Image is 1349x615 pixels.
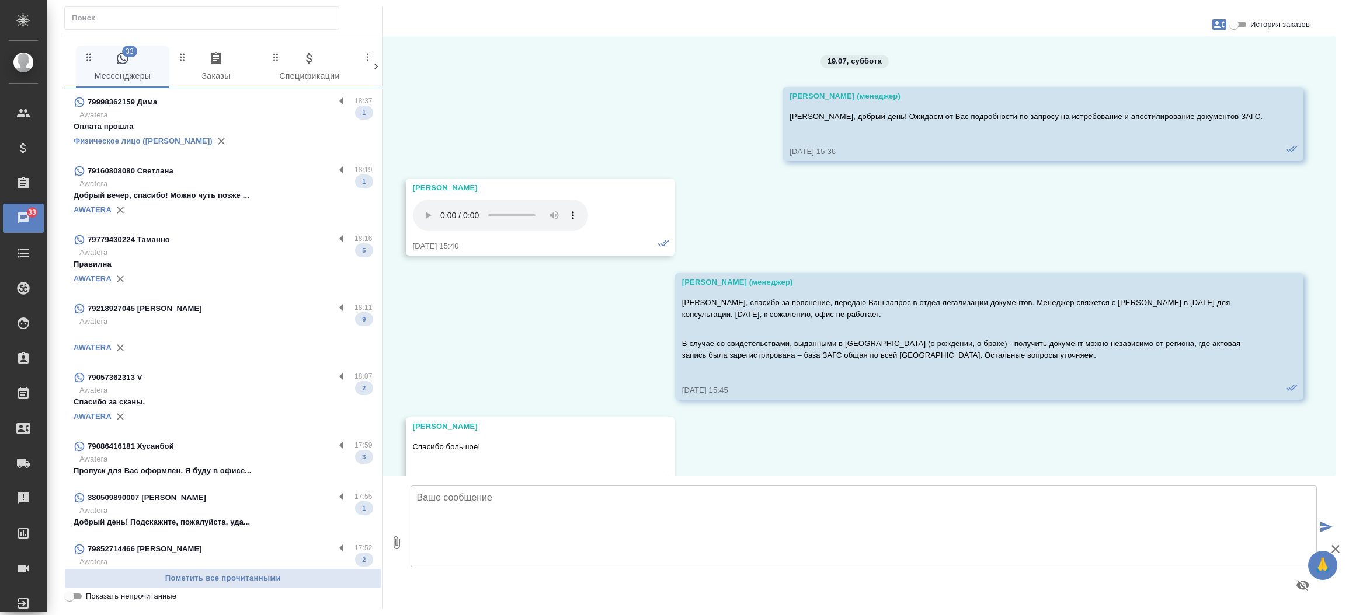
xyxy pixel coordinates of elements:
span: 33 [21,207,43,218]
svg: Зажми и перетащи, чтобы поменять порядок вкладок [84,51,95,62]
button: Удалить привязку [112,201,129,219]
p: 17:52 [354,542,373,554]
span: 🙏 [1313,553,1333,578]
div: 79998362159 Дима18:37AwateraОплата прошла1Физическое лицо ([PERSON_NAME]) [64,88,382,157]
p: 18:11 [354,302,373,313]
div: 380509890007 [PERSON_NAME]17:55AwateraДобрый день! Подскажите, пожалуйста, уда...1 [64,484,382,535]
span: Клиенты [363,51,443,83]
span: Пометить все прочитанными [71,572,376,585]
p: 79852714466 [PERSON_NAME] [88,543,202,555]
p: Оплата прошла [74,121,373,132]
p: 19.07, суббота [828,55,882,67]
svg: Зажми и перетащи, чтобы поменять порядок вкладок [177,51,188,62]
div: [PERSON_NAME] [413,182,634,194]
span: 3 [355,451,373,463]
p: 18:07 [354,371,373,382]
p: Спасибо за сканы. [74,396,373,408]
div: [PERSON_NAME] (менеджер) [682,277,1263,288]
p: Пропуск для Вас оформлен. Я буду в офисе... [74,465,373,477]
button: Удалить привязку [112,270,129,288]
p: [PERSON_NAME], добрый день! Ожидаем от Вас подробности по запросу на истребование и апостилирован... [790,111,1263,123]
p: 18:19 [354,164,373,176]
a: AWATERA [74,412,112,421]
span: Спецификации [270,51,349,83]
p: Awatera [79,556,373,568]
p: Awatera [79,178,373,190]
p: Awatera [79,247,373,258]
p: Добрый вечер, спасибо! Можно чуть позже ... [74,190,373,201]
a: Физическое лицо ([PERSON_NAME]) [74,137,213,145]
button: Удалить привязку [112,408,129,425]
button: Предпросмотр [1289,571,1317,599]
p: 380509890007 [PERSON_NAME] [88,492,206,504]
p: Awatera [79,385,373,396]
div: 79218927045 [PERSON_NAME]18:11Awatera9AWATERA [64,295,382,364]
div: [DATE] 15:36 [790,146,1263,158]
div: [DATE] 15:45 [682,385,1263,396]
p: 79218927045 [PERSON_NAME] [88,303,202,315]
span: Мессенджеры [83,51,162,83]
span: 1 [355,502,373,514]
p: 79057362313 V [88,372,142,383]
p: Правилна [74,258,373,270]
svg: Зажми и перетащи, чтобы поменять порядок вкладок [364,51,375,62]
span: Заказы [176,51,256,83]
p: 17:59 [354,439,373,451]
div: 79057362313 V18:07AwateraСпасибо за сканы.2AWATERA [64,364,382,432]
span: 33 [122,46,137,57]
span: 1 [355,107,373,118]
button: Удалить привязку [112,339,129,357]
div: 79779430224 Таманно18:16AwateraПравилна5AWATERA [64,226,382,295]
span: 2 [355,554,373,565]
p: 79779430224 Таманно [88,234,170,246]
span: 2 [355,382,373,394]
p: Awatera [79,316,373,327]
span: 1 [355,176,373,187]
button: 🙏 [1308,551,1337,580]
a: AWATERA [74,274,112,283]
audio: Ваш браузер не поддерживает аудио-тег. [413,200,588,231]
a: AWATERA [74,343,112,352]
span: Показать непрочитанные [86,590,176,602]
button: Заявки [1205,11,1233,39]
div: [PERSON_NAME] (менеджер) [790,90,1263,102]
p: Awatera [79,453,373,465]
p: Спасибо большое! [413,441,634,453]
p: Awatera [79,505,373,516]
p: 79160808080 Светлана [88,165,173,177]
svg: Зажми и перетащи, чтобы поменять порядок вкладок [270,51,281,62]
div: 79160808080 Светлана18:19AwateraДобрый вечер, спасибо! Можно чуть позже ...1AWATERA [64,157,382,226]
button: Удалить привязку [213,132,230,150]
p: Добрый день! Подскажите, пожалуйста, уда... [74,516,373,528]
p: 18:16 [354,233,373,244]
button: Пометить все прочитанными [64,568,382,589]
a: 33 [3,204,44,233]
div: 79086416181 Хусанбой17:59AwateraПропуск для Вас оформлен. Я буду в офисе...3 [64,432,382,484]
p: [PERSON_NAME], спасибо за пояснение, передаю Ваш запрос в отдел легализации документов. Менеджер ... [682,297,1263,320]
span: История заказов [1250,19,1310,30]
a: AWATERA [74,205,112,214]
p: 79998362159 Дима [88,96,157,108]
p: 18:37 [354,95,373,107]
input: Поиск [72,10,339,26]
span: 5 [355,244,373,256]
p: 79086416181 Хусанбой [88,441,174,452]
div: [PERSON_NAME] [413,421,634,432]
p: 17:55 [354,491,373,502]
p: В случае со свидетельствами, выданными в [GEOGRAPHIC_DATA] (о рождении, о браке) - получить докум... [682,338,1263,361]
p: Awatera [79,109,373,121]
div: 79852714466 [PERSON_NAME]17:52Awatera[PERSON_NAME], добрый вечер! Справки пока в...2 [64,535,382,586]
p: [PERSON_NAME], добрый вечер! Справки пока в... [74,568,373,579]
div: [DATE] 15:40 [413,240,634,252]
span: 9 [355,313,373,325]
